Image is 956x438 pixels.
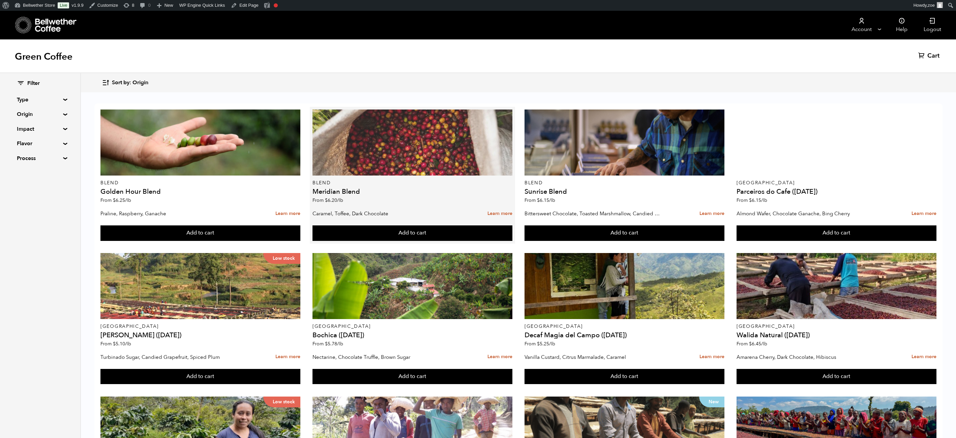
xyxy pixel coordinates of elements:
[17,125,63,133] summary: Impact
[525,369,724,384] button: Add to cart
[761,341,767,347] span: /lb
[17,139,63,148] summary: Flavor
[102,75,148,91] button: Sort by: Origin
[525,209,660,219] p: Bittersweet Chocolate, Toasted Marshmallow, Candied Orange, Praline
[525,324,724,329] p: [GEOGRAPHIC_DATA]
[312,324,512,329] p: [GEOGRAPHIC_DATA]
[525,352,660,362] p: Vanilla Custard, Citrus Marmalade, Caramel
[100,209,236,219] p: Praline, Raspberry, Ganache
[263,397,300,407] p: Low stock
[17,96,63,104] summary: Type
[737,352,872,362] p: Amarena Cherry, Dark Chocolate, Hibiscus
[274,3,278,7] div: Focus keyphrase not set
[312,332,512,339] h4: Bochica ([DATE])
[100,225,300,241] button: Add to cart
[312,188,512,195] h4: Meridian Blend
[749,197,767,204] bdi: 6.15
[487,207,512,221] a: Learn more
[525,341,555,347] span: From
[761,197,767,204] span: /lb
[912,350,936,364] a: Learn more
[113,341,131,347] bdi: 5.10
[312,341,343,347] span: From
[737,209,872,219] p: Almond Wafer, Chocolate Ganache, Bing Cherry
[17,110,63,118] summary: Origin
[112,79,148,87] span: Sort by: Origin
[928,3,935,8] span: zoe
[312,209,448,219] p: Caramel, Toffee, Dark Chocolate
[125,341,131,347] span: /lb
[537,341,555,347] bdi: 5.25
[549,197,555,204] span: /lb
[699,397,724,407] p: New
[749,341,767,347] bdi: 6.45
[263,253,300,264] p: Low stock
[537,341,540,347] span: $
[699,207,724,221] a: Learn more
[337,341,343,347] span: /lb
[27,80,40,87] span: Filter
[525,332,724,339] h4: Decaf Magia del Campo ([DATE])
[699,350,724,364] a: Learn more
[737,324,936,329] p: [GEOGRAPHIC_DATA]
[337,197,343,204] span: /lb
[525,225,724,241] button: Add to cart
[549,341,555,347] span: /lb
[737,181,936,185] p: [GEOGRAPHIC_DATA]
[927,52,939,60] span: Cart
[100,369,300,384] button: Add to cart
[749,197,752,204] span: $
[737,369,936,384] button: Add to cart
[100,341,131,347] span: From
[312,352,448,362] p: Nectarine, Chocolate Truffle, Brown Sugar
[841,11,882,39] a: Account
[525,197,555,204] span: From
[525,188,724,195] h4: Sunrise Blend
[737,188,936,195] h4: Parceiros do Cafe ([DATE])
[100,181,300,185] p: Blend
[100,197,131,204] span: From
[537,197,540,204] span: $
[487,350,512,364] a: Learn more
[312,225,512,241] button: Add to cart
[749,341,752,347] span: $
[737,197,767,204] span: From
[58,2,69,8] a: Live
[325,197,343,204] bdi: 6.20
[125,197,131,204] span: /lb
[912,207,936,221] a: Learn more
[113,197,131,204] bdi: 6.25
[888,11,916,39] a: Help
[100,332,300,339] h4: [PERSON_NAME] ([DATE])
[275,350,300,364] a: Learn more
[325,341,343,347] bdi: 5.78
[525,181,724,185] p: Blend
[325,341,328,347] span: $
[100,324,300,329] p: [GEOGRAPHIC_DATA]
[113,197,116,204] span: $
[100,253,300,319] a: Low stock
[537,197,555,204] bdi: 6.15
[737,332,936,339] h4: Walida Natural ([DATE])
[113,341,116,347] span: $
[918,52,941,60] a: Cart
[100,188,300,195] h4: Golden Hour Blend
[312,181,512,185] p: Blend
[312,197,343,204] span: From
[100,352,236,362] p: Turbinado Sugar, Candied Grapefruit, Spiced Plum
[275,207,300,221] a: Learn more
[916,11,949,39] a: Logout
[15,51,72,63] h1: Green Coffee
[737,225,936,241] button: Add to cart
[737,341,767,347] span: From
[17,154,63,162] summary: Process
[325,197,328,204] span: $
[312,369,512,384] button: Add to cart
